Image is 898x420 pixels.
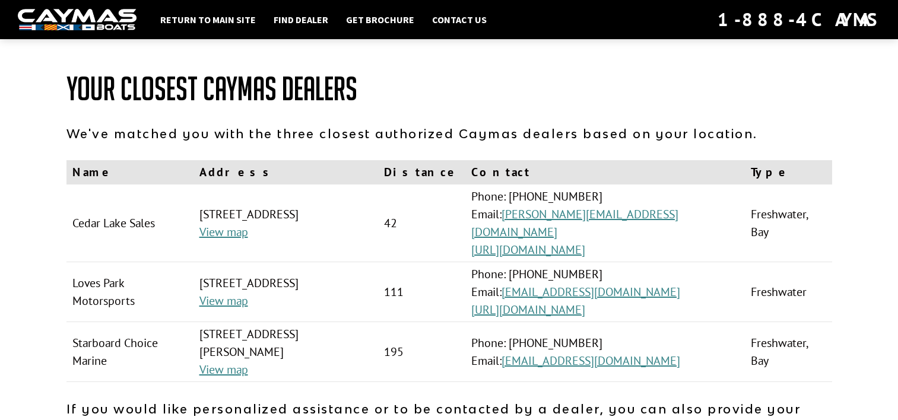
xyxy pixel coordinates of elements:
[18,9,137,31] img: white-logo-c9c8dbefe5ff5ceceb0f0178aa75bf4bb51f6bca0971e226c86eb53dfe498488.png
[193,184,378,262] td: [STREET_ADDRESS]
[465,262,745,322] td: Phone: [PHONE_NUMBER] Email:
[66,322,193,382] td: Starboard Choice Marine
[378,184,465,262] td: 42
[66,184,193,262] td: Cedar Lake Sales
[193,160,378,184] th: Address
[66,160,193,184] th: Name
[502,284,680,300] a: [EMAIL_ADDRESS][DOMAIN_NAME]
[745,322,832,382] td: Freshwater, Bay
[66,125,832,142] p: We've matched you with the three closest authorized Caymas dealers based on your location.
[268,12,334,27] a: Find Dealer
[465,160,745,184] th: Contact
[745,184,832,262] td: Freshwater, Bay
[426,12,493,27] a: Contact Us
[154,12,262,27] a: Return to main site
[502,353,680,368] a: [EMAIL_ADDRESS][DOMAIN_NAME]
[471,302,585,317] a: [URL][DOMAIN_NAME]
[340,12,420,27] a: Get Brochure
[465,184,745,262] td: Phone: [PHONE_NUMBER] Email:
[471,206,678,240] a: [PERSON_NAME][EMAIL_ADDRESS][DOMAIN_NAME]
[378,262,465,322] td: 111
[378,160,465,184] th: Distance
[199,293,248,308] a: View map
[193,262,378,322] td: [STREET_ADDRESS]
[378,322,465,382] td: 195
[745,262,832,322] td: Freshwater
[66,71,832,107] h1: Your Closest Caymas Dealers
[199,224,248,240] a: View map
[471,242,585,257] a: [URL][DOMAIN_NAME]
[465,322,745,382] td: Phone: [PHONE_NUMBER] Email:
[199,362,248,377] a: View map
[718,7,880,33] div: 1-888-4CAYMAS
[745,160,832,184] th: Type
[66,262,193,322] td: Loves Park Motorsports
[193,322,378,382] td: [STREET_ADDRESS][PERSON_NAME]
